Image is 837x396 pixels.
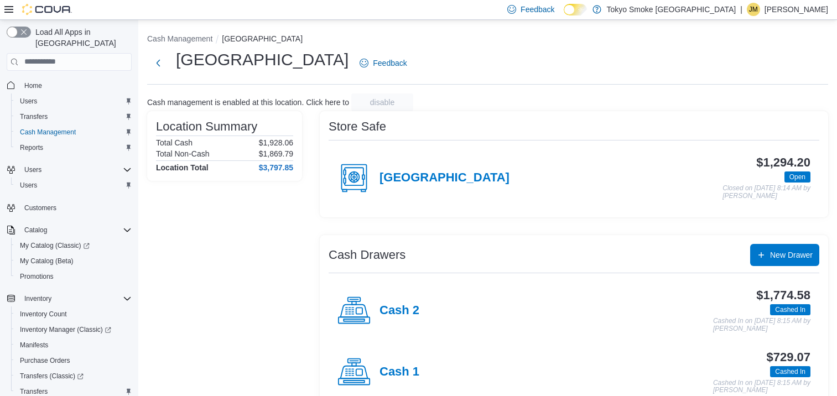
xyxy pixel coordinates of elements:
span: Feedback [373,58,407,69]
span: Users [20,97,37,106]
span: Transfers [15,110,132,123]
button: Customers [2,200,136,216]
button: Users [20,163,46,176]
button: Inventory [2,291,136,306]
span: Cash Management [15,126,132,139]
span: Inventory [20,292,132,305]
a: Purchase Orders [15,354,75,367]
h4: Location Total [156,163,209,172]
span: Cashed In [775,367,805,377]
a: My Catalog (Classic) [15,239,94,252]
button: Catalog [20,223,51,237]
a: Inventory Manager (Classic) [15,323,116,336]
span: Open [789,172,805,182]
span: Promotions [20,272,54,281]
img: Cova [22,4,72,15]
a: My Catalog (Classic) [11,238,136,253]
button: Inventory [20,292,56,305]
p: Cashed In on [DATE] 8:15 AM by [PERSON_NAME] [713,379,810,394]
h6: Total Cash [156,138,193,147]
button: Cash Management [147,34,212,43]
a: Promotions [15,270,58,283]
span: New Drawer [770,249,813,260]
span: JM [749,3,758,16]
span: Users [15,179,132,192]
span: Customers [24,204,56,212]
span: Users [15,95,132,108]
span: Manifests [20,341,48,350]
span: Inventory [24,294,51,303]
span: Transfers (Classic) [20,372,84,381]
a: Customers [20,201,61,215]
p: $1,928.06 [259,138,293,147]
span: Customers [20,201,132,215]
span: Load All Apps in [GEOGRAPHIC_DATA] [31,27,132,49]
span: Promotions [15,270,132,283]
p: Cash management is enabled at this location. Click here to [147,98,349,107]
span: Purchase Orders [15,354,132,367]
a: Transfers (Classic) [15,369,88,383]
span: Transfers [20,112,48,121]
h6: Total Non-Cash [156,149,210,158]
span: disable [370,97,394,108]
a: Transfers (Classic) [11,368,136,384]
button: Next [147,52,169,74]
h4: $3,797.85 [259,163,293,172]
span: Inventory Count [20,310,67,319]
h3: Location Summary [156,120,257,133]
a: Manifests [15,338,53,352]
button: [GEOGRAPHIC_DATA] [222,34,303,43]
button: Users [11,178,136,193]
button: disable [351,93,413,111]
p: | [740,3,742,16]
h3: $729.07 [767,351,810,364]
span: Transfers [20,387,48,396]
h4: [GEOGRAPHIC_DATA] [379,171,510,185]
h3: $1,294.20 [756,156,810,169]
nav: An example of EuiBreadcrumbs [147,33,828,46]
a: Inventory Manager (Classic) [11,322,136,337]
button: Purchase Orders [11,353,136,368]
button: Users [11,93,136,109]
button: Reports [11,140,136,155]
span: Home [20,79,132,92]
span: Transfers (Classic) [15,369,132,383]
p: Tokyo Smoke [GEOGRAPHIC_DATA] [607,3,736,16]
span: Users [20,181,37,190]
a: Users [15,179,41,192]
h3: Store Safe [329,120,386,133]
input: Dark Mode [564,4,587,15]
span: My Catalog (Beta) [15,254,132,268]
p: [PERSON_NAME] [765,3,828,16]
a: Transfers [15,110,52,123]
span: Home [24,81,42,90]
span: Catalog [20,223,132,237]
a: Cash Management [15,126,80,139]
span: Catalog [24,226,47,235]
span: My Catalog (Classic) [15,239,132,252]
span: Users [24,165,41,174]
a: Reports [15,141,48,154]
span: Inventory Manager (Classic) [20,325,111,334]
span: Cashed In [770,366,810,377]
a: My Catalog (Beta) [15,254,78,268]
h4: Cash 1 [379,365,419,379]
h3: Cash Drawers [329,248,405,262]
a: Users [15,95,41,108]
span: Inventory Count [15,308,132,321]
span: Cashed In [775,305,805,315]
button: Promotions [11,269,136,284]
span: Dark Mode [564,15,564,16]
button: My Catalog (Beta) [11,253,136,269]
h4: Cash 2 [379,304,419,318]
span: Purchase Orders [20,356,70,365]
span: Cash Management [20,128,76,137]
h1: [GEOGRAPHIC_DATA] [176,49,349,71]
button: Transfers [11,109,136,124]
span: Reports [15,141,132,154]
button: Users [2,162,136,178]
span: Manifests [15,338,132,352]
span: My Catalog (Beta) [20,257,74,265]
a: Home [20,79,46,92]
p: $1,869.79 [259,149,293,158]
